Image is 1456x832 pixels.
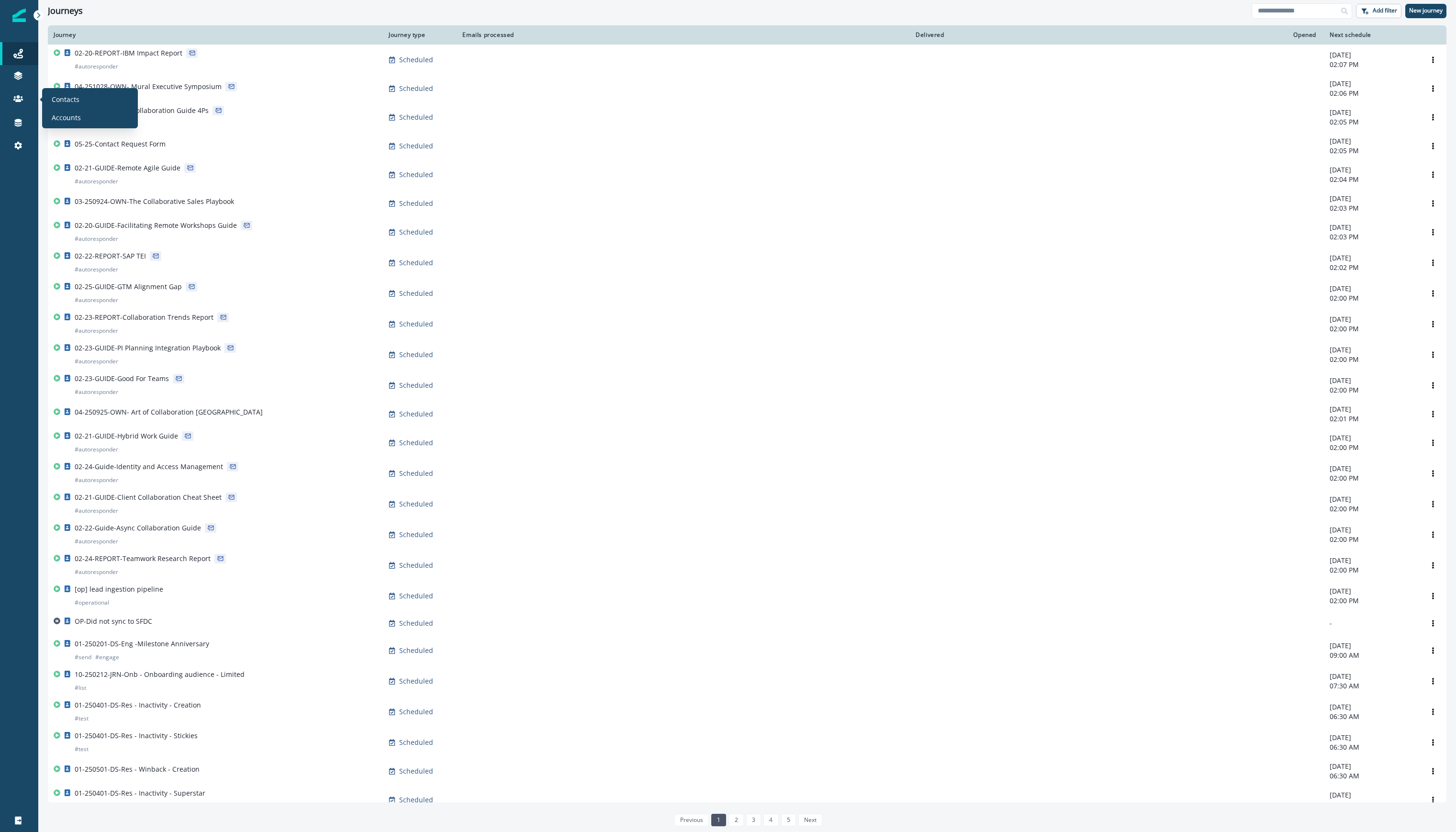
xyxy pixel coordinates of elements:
[1425,528,1441,542] button: Options
[48,727,1446,758] a: 01-250401-DS-Res - Inactivity - Stickies#testScheduled-[DATE]06:30 AMOptions
[48,581,1446,611] a: [op] lead ingestion pipeline#operationalScheduled-[DATE]02:00 PMOptions
[1425,407,1441,421] button: Options
[1330,473,1414,483] p: 02:00 PM
[399,707,433,717] p: Scheduled
[958,31,1318,39] div: Opened
[1330,194,1414,203] p: [DATE]
[399,618,433,628] p: Scheduled
[48,75,1446,102] a: 04-251028-OWN- Mural Executive SymposiumScheduled-[DATE]02:06 PMOptions
[1330,443,1414,452] p: 02:00 PM
[75,670,245,679] p: 10-250212-JRN-Onb - Onboarding audience - Limited
[1330,702,1414,712] p: [DATE]
[781,814,796,826] a: Page 5
[1330,433,1414,443] p: [DATE]
[75,343,221,353] p: 02-23-GUIDE-PI Planning Integration Playbook
[75,802,89,811] p: # test
[1330,641,1414,651] p: [DATE]
[1425,286,1441,301] button: Options
[1330,89,1414,98] p: 02:06 PM
[1330,385,1414,395] p: 02:00 PM
[75,177,118,186] p: # autoresponder
[711,814,726,826] a: Page 1 is your current page
[75,163,180,173] p: 02-21-GUIDE-Remote Agile Guide
[1425,589,1441,603] button: Options
[399,795,433,805] p: Scheduled
[75,731,198,741] p: 01-250401-DS-Res - Inactivity - Stickies
[399,350,433,360] p: Scheduled
[1330,464,1414,473] p: [DATE]
[48,697,1446,727] a: 01-250401-DS-Res - Inactivity - Creation#testScheduled-[DATE]06:30 AMOptions
[399,646,433,655] p: Scheduled
[75,598,109,607] p: # operational
[399,561,433,570] p: Scheduled
[75,48,182,58] p: 02-20-REPORT-IBM Impact Report
[1425,764,1441,778] button: Options
[48,217,1446,247] a: 02-20-GUIDE-Facilitating Remote Workshops Guide#autoresponderScheduled-[DATE]02:03 PMOptions
[48,401,1446,427] a: 04-250925-OWN- Art of Collaboration [GEOGRAPHIC_DATA]Scheduled-[DATE]02:01 PMOptions
[48,666,1446,697] a: 10-250212-JRN-Onb - Onboarding audience - Limited#listScheduled-[DATE]07:30 AMOptions
[1330,165,1414,175] p: [DATE]
[1330,535,1414,544] p: 02:00 PM
[1425,317,1441,331] button: Options
[75,106,209,115] p: 02-22-GUIDE-PDE Collaboration Guide 4Ps
[1330,232,1414,242] p: 02:03 PM
[763,814,778,826] a: Page 4
[1330,733,1414,742] p: [DATE]
[75,617,152,626] p: OP-Did not sync to SFDC
[1330,315,1414,324] p: [DATE]
[75,295,118,305] p: # autoresponder
[1330,223,1414,232] p: [DATE]
[75,506,118,516] p: # autoresponder
[1425,643,1441,658] button: Options
[48,370,1446,401] a: 02-23-GUIDE-Good For Teams#autoresponderScheduled-[DATE]02:00 PMOptions
[399,289,433,298] p: Scheduled
[75,788,205,798] p: 01-250401-DS-Res - Inactivity - Superstar
[460,31,516,39] div: Emails processed
[75,197,234,206] p: 03-250924-OWN-The Collaborative Sales Playbook
[75,139,166,149] p: 05-25-Contact Request Form
[75,445,118,454] p: # autoresponder
[1330,596,1414,606] p: 02:00 PM
[95,652,119,662] p: # engage
[728,814,743,826] a: Page 2
[1409,7,1443,14] p: New journey
[399,141,433,151] p: Scheduled
[48,159,1446,190] a: 02-21-GUIDE-Remote Agile Guide#autoresponderScheduled-[DATE]02:04 PMOptions
[399,84,433,93] p: Scheduled
[1330,146,1414,156] p: 02:05 PM
[1425,466,1441,481] button: Options
[12,9,26,22] img: Inflection
[52,94,79,104] p: Contacts
[1330,293,1414,303] p: 02:00 PM
[1330,79,1414,89] p: [DATE]
[1425,53,1441,67] button: Options
[1425,110,1441,124] button: Options
[75,62,118,71] p: # autoresponder
[75,82,222,91] p: 04-251028-OWN- Mural Executive Symposium
[48,247,1446,278] a: 02-22-REPORT-SAP TEI#autoresponderScheduled-[DATE]02:02 PMOptions
[1425,616,1441,630] button: Options
[1330,50,1414,60] p: [DATE]
[48,611,1446,635] a: OP-Did not sync to SFDCScheduled--Options
[48,785,1446,815] a: 01-250401-DS-Res - Inactivity - Superstar#testScheduled-[DATE]06:30 AMOptions
[75,234,118,244] p: # autoresponder
[75,357,118,366] p: # autoresponder
[75,744,89,754] p: # test
[527,31,946,39] div: Delivered
[746,814,761,826] a: Page 3
[1425,674,1441,688] button: Options
[399,469,433,478] p: Scheduled
[1330,263,1414,272] p: 02:02 PM
[1330,618,1414,628] p: -
[399,258,433,268] p: Scheduled
[46,92,134,106] a: Contacts
[1330,790,1414,800] p: [DATE]
[75,554,211,563] p: 02-24-REPORT-Teamwork Research Report
[1356,4,1401,18] button: Add filter
[1330,136,1414,146] p: [DATE]
[1425,735,1441,750] button: Options
[75,537,118,546] p: # autoresponder
[1425,256,1441,270] button: Options
[389,31,449,39] div: Journey type
[75,221,237,230] p: 02-20-GUIDE-Facilitating Remote Workshops Guide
